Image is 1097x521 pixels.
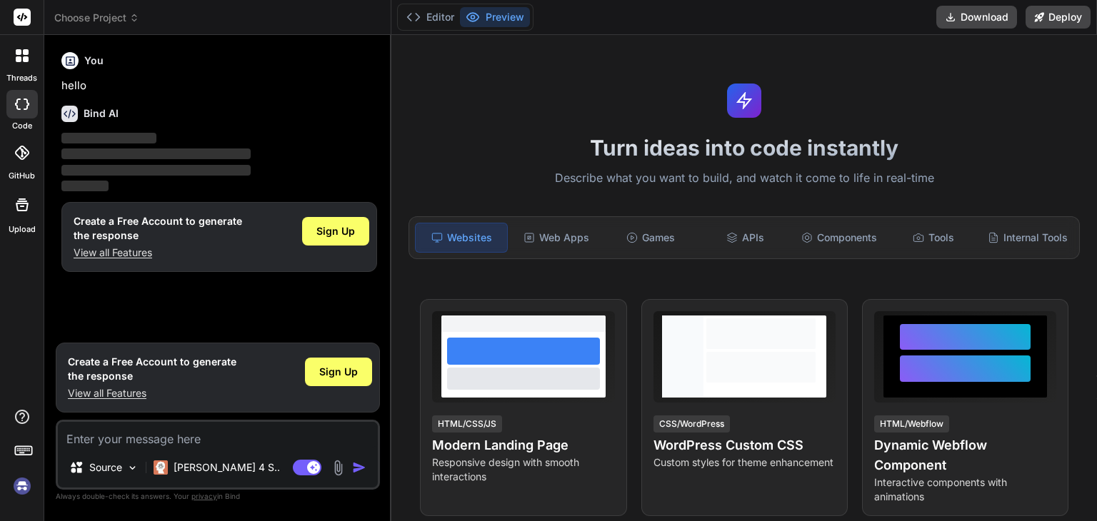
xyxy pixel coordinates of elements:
h4: Modern Landing Page [432,435,614,455]
h6: Bind AI [84,106,119,121]
label: code [12,120,32,132]
p: Describe what you want to build, and watch it come to life in real-time [400,169,1088,188]
span: ‌ [61,133,156,143]
p: Interactive components with animations [874,475,1056,504]
h1: Create a Free Account to generate the response [74,214,242,243]
p: Custom styles for theme enhancement [653,455,836,470]
h1: Create a Free Account to generate the response [68,355,236,383]
label: threads [6,72,37,84]
div: CSS/WordPress [653,415,730,433]
p: Responsive design with smooth interactions [432,455,614,484]
p: Source [89,460,122,475]
p: View all Features [74,246,242,260]
span: Sign Up [319,365,358,379]
h4: Dynamic Webflow Component [874,435,1056,475]
div: Web Apps [511,223,602,253]
button: Deploy [1026,6,1091,29]
button: Editor [401,7,460,27]
div: Internal Tools [982,223,1073,253]
div: APIs [699,223,791,253]
label: Upload [9,223,36,236]
h1: Turn ideas into code instantly [400,135,1088,161]
button: Download [936,6,1017,29]
img: icon [352,460,366,475]
div: HTML/Webflow [874,415,949,433]
img: Pick Models [126,462,139,474]
span: privacy [191,492,217,500]
span: ‌ [61,181,109,191]
p: Always double-check its answers. Your in Bind [56,490,380,503]
div: Tools [888,223,979,253]
span: Choose Project [54,11,139,25]
p: [PERSON_NAME] 4 S.. [174,460,280,475]
label: GitHub [9,170,35,182]
img: attachment [330,460,346,476]
span: ‌ [61,148,251,159]
img: signin [10,474,34,498]
h4: WordPress Custom CSS [653,435,836,455]
img: Claude 4 Sonnet [154,460,168,475]
h6: You [84,54,104,68]
span: Sign Up [316,224,355,238]
span: ‌ [61,165,251,176]
p: View all Features [68,386,236,400]
div: Games [605,223,696,253]
div: Websites [415,223,508,253]
div: HTML/CSS/JS [432,415,502,433]
div: Components [793,223,885,253]
button: Preview [460,7,530,27]
p: hello [61,78,377,94]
